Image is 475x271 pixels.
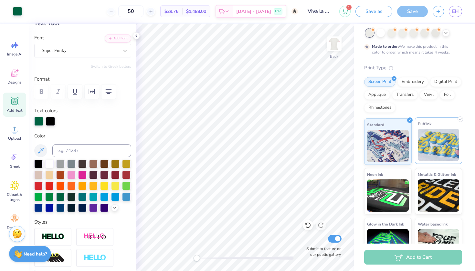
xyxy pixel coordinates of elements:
label: Format [34,75,131,83]
div: Embroidery [397,77,428,87]
span: Puff Ink [418,120,431,127]
span: Upload [8,136,21,141]
label: Color [34,132,131,140]
input: Untitled Design [303,5,334,18]
div: Transfers [392,90,418,100]
span: Clipart & logos [4,192,25,202]
button: Save as [355,6,392,17]
span: Metallic & Glitter Ink [418,171,456,178]
span: [DATE] - [DATE] [236,8,271,15]
div: Text Tool [34,19,131,28]
span: EH [452,8,459,15]
div: Rhinestones [364,103,396,113]
label: Font [34,34,44,42]
img: Water based Ink [418,229,459,261]
img: Stroke [42,233,64,240]
span: Add Text [7,108,22,113]
a: EH [449,6,462,17]
input: e.g. 7428 c [52,144,131,157]
span: Designs [7,80,22,85]
span: Water based Ink [418,221,448,227]
button: Switch to Greek Letters [91,64,131,69]
span: Image AI [7,52,22,57]
div: Accessibility label [194,255,200,261]
span: Standard [367,121,384,128]
div: Print Type [364,64,462,72]
label: Submit to feature on our public gallery. [303,246,342,257]
strong: Need help? [24,251,47,257]
img: Shadow [84,233,106,241]
span: Glow in the Dark Ink [367,221,404,227]
span: Neon Ink [367,171,383,178]
span: Free [275,9,281,14]
div: Back [330,54,338,59]
span: 1 [346,5,352,10]
img: Back [328,37,341,50]
strong: Made to order: [372,44,399,49]
div: Applique [364,90,390,100]
img: Negative Space [84,254,106,262]
div: Vinyl [420,90,438,100]
img: Glow in the Dark Ink [367,229,409,261]
span: $29.76 [164,8,178,15]
label: Text colors [34,107,58,115]
span: $1,488.00 [186,8,206,15]
img: Standard [367,130,409,162]
span: Greek [10,164,20,169]
span: Decorate [7,225,22,230]
img: Neon Ink [367,179,409,212]
input: – – [118,5,143,17]
button: 1 [339,6,351,17]
img: Puff Ink [418,129,459,161]
div: Foil [440,90,455,100]
img: 3D Illusion [42,253,64,263]
div: We make this product in this color to order, which means it takes 4 weeks. [372,44,451,55]
img: Metallic & Glitter Ink [418,179,459,212]
button: Add Font [105,34,131,43]
label: Styles [34,218,48,226]
div: Screen Print [364,77,396,87]
div: Digital Print [430,77,461,87]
